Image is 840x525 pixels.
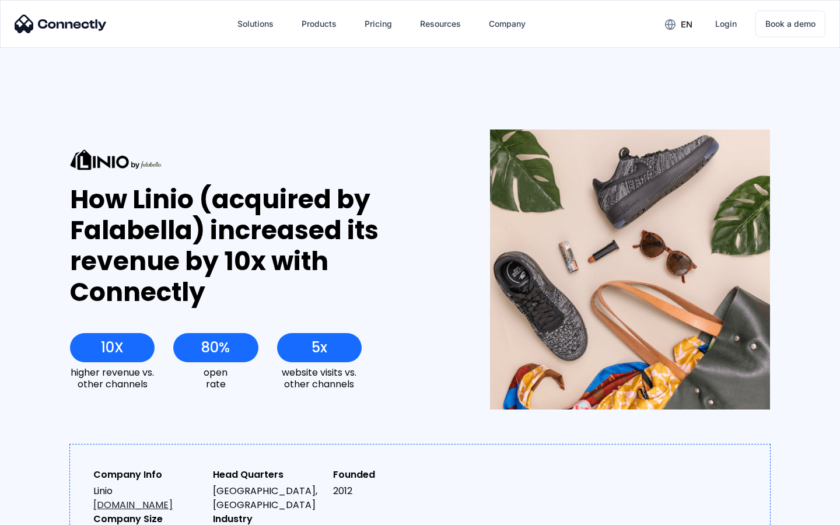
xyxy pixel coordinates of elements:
ul: Language list [23,505,70,521]
div: 5x [311,339,327,356]
div: 80% [201,339,230,356]
img: Connectly Logo [15,15,107,33]
div: Founded [333,468,443,482]
div: Company Info [93,468,204,482]
div: How Linio (acquired by Falabella) increased its revenue by 10x with Connectly [70,184,447,307]
div: Head Quarters [213,468,323,482]
div: Linio [93,484,204,512]
div: [GEOGRAPHIC_DATA], [GEOGRAPHIC_DATA] [213,484,323,512]
a: [DOMAIN_NAME] [93,498,173,512]
div: 2012 [333,484,443,498]
div: open rate [173,367,258,389]
div: 10X [101,339,124,356]
aside: Language selected: English [12,505,70,521]
div: Solutions [237,16,274,32]
div: Pricing [365,16,392,32]
a: Pricing [355,10,401,38]
div: higher revenue vs. other channels [70,367,155,389]
div: Products [302,16,337,32]
div: Login [715,16,737,32]
div: website visits vs. other channels [277,367,362,389]
a: Login [706,10,746,38]
div: Company [489,16,526,32]
a: Book a demo [755,10,825,37]
div: Resources [420,16,461,32]
div: en [681,16,692,33]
